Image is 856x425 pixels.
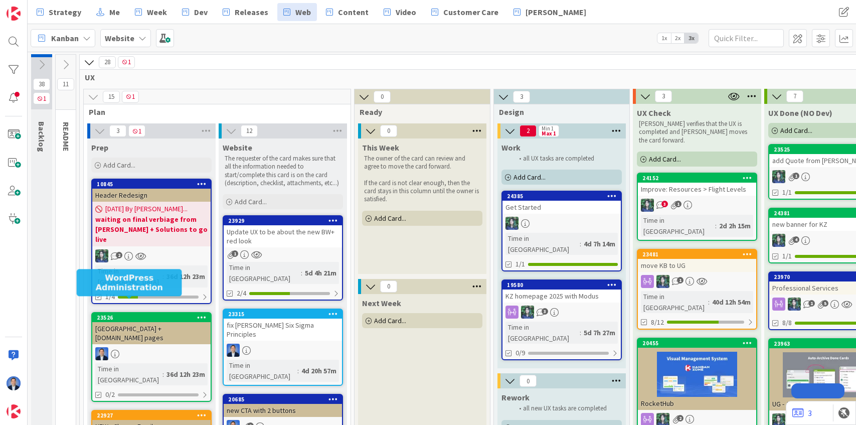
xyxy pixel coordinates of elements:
a: Customer Care [425,3,504,21]
span: Week [147,6,167,18]
span: Releases [235,6,268,18]
span: 2x [671,33,684,43]
span: Web [295,6,311,18]
span: [DATE] By [PERSON_NAME]... [105,204,188,214]
span: 4 [793,236,799,243]
div: 23526 [92,313,211,322]
a: 19580KZ homepage 2025 with ModusCRTime in [GEOGRAPHIC_DATA]:5d 7h 27m0/9 [501,279,622,360]
div: 5d 4h 21m [302,267,339,278]
div: 36d 12h 23m [164,369,208,380]
span: 2 [520,125,537,137]
a: 24152Improve: Resources > Flight LevelsCRTime in [GEOGRAPHIC_DATA]:2d 2h 15m [637,173,757,241]
span: : [580,238,581,249]
a: 10845Header Redesign[DATE] By [PERSON_NAME]...waiting on final verbiage from [PERSON_NAME] + Solu... [91,179,212,304]
span: 1 [232,250,238,257]
span: README [61,122,71,152]
p: The owner of the card can review and agree to move the card forward. [364,155,480,171]
img: avatar [7,404,21,418]
span: 1 [118,56,135,68]
p: [PERSON_NAME] verifies that the UX is completed and [PERSON_NAME] moves the card forward. [639,120,755,145]
span: Add Card... [235,197,267,206]
div: DP [224,344,342,357]
span: 1 [677,277,683,284]
div: 23315fix [PERSON_NAME] Six Sigma Principles [224,310,342,341]
div: 19580 [502,280,621,290]
span: 3 [661,201,668,207]
div: RocketHub [638,397,756,410]
span: 0 [520,375,537,387]
a: Strategy [31,3,87,21]
div: 24152 [638,174,756,183]
div: CR [638,275,756,288]
div: 19580KZ homepage 2025 with Modus [502,280,621,303]
span: 1 [122,91,139,103]
span: 1 [793,173,799,179]
img: CR [656,275,669,288]
span: 28 [99,56,116,68]
span: Backlog [37,121,47,152]
span: 0/9 [516,348,525,358]
div: 40d 12h 54m [710,297,753,308]
span: 3 [109,125,126,137]
span: 38 [33,78,50,90]
div: Time in [GEOGRAPHIC_DATA] [227,360,297,382]
span: Add Card... [513,173,546,182]
p: If the card is not clear enough, then the card stays in this column until the owner is satisfied. [364,179,480,204]
img: DP [95,347,108,360]
span: 7 [786,90,803,102]
input: Quick Filter... [709,29,784,47]
span: : [715,220,717,231]
span: 8/12 [651,317,664,328]
li: all new UX tasks are completed [513,404,620,412]
div: 19580 [507,281,621,289]
div: 23526 [97,314,211,321]
a: 3 [792,407,812,419]
span: 0 [380,125,397,137]
span: Add Card... [649,155,681,164]
div: Time in [GEOGRAPHIC_DATA] [95,363,162,385]
div: 20685 [224,395,342,404]
img: CR [772,170,785,183]
img: DP [7,376,21,390]
span: UX Check [637,108,671,118]
div: 23315 [228,311,342,318]
span: Dev [194,6,208,18]
span: Website [223,143,252,153]
span: Customer Care [443,6,498,18]
li: all UX tasks are completed [513,155,620,163]
b: waiting on final verbiage from [PERSON_NAME] + Solutions to go live [95,214,208,244]
div: 22927 [97,412,211,419]
a: Dev [176,3,214,21]
span: : [301,267,302,278]
h5: WordPress Administration [81,273,178,292]
div: fix [PERSON_NAME] Six Sigma Principles [224,319,342,341]
span: 1/1 [782,251,792,261]
div: 24152Improve: Resources > Flight Levels [638,174,756,196]
div: 10845Header Redesign [92,180,211,202]
span: 1/4 [105,292,115,302]
img: Visit kanbanzone.com [7,7,21,21]
a: [PERSON_NAME] [507,3,592,21]
a: Video [378,3,422,21]
div: 20455 [638,339,756,348]
span: Plan [89,107,338,117]
div: CR [502,217,621,230]
a: Releases [217,3,274,21]
span: 1/1 [516,259,525,269]
div: 22927 [92,411,211,420]
div: 24385Get Started [502,192,621,214]
div: Get Started [502,201,621,214]
div: move KB to UG [638,259,756,272]
span: 2/4 [237,288,246,299]
a: 24385Get StartedCRTime in [GEOGRAPHIC_DATA]:4d 7h 14m1/1 [501,191,622,271]
div: 10845 [97,181,211,188]
span: Work [501,143,521,153]
span: : [708,297,710,308]
div: 23929 [224,216,342,225]
span: 3 [542,308,548,315]
div: 23929 [228,217,342,224]
span: 0 [380,280,397,293]
div: 20455RocketHub [638,339,756,410]
div: 23481 [642,251,756,258]
img: CR [521,306,534,319]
